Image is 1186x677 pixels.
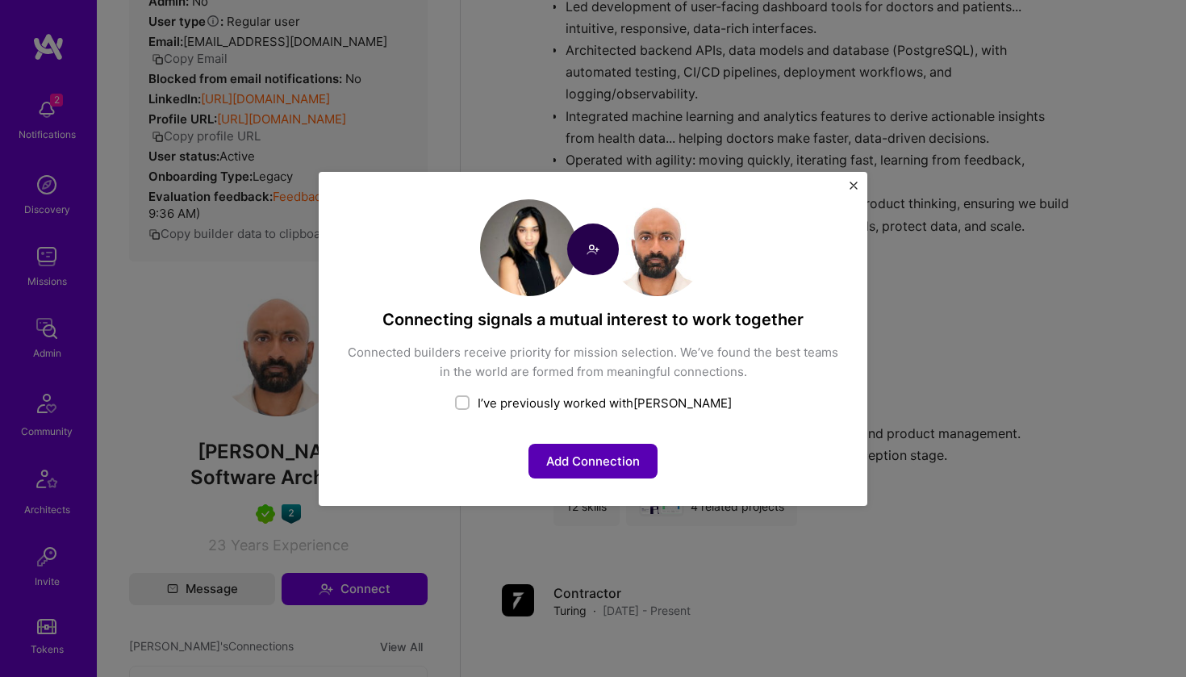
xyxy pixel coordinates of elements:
button: Add Connection [528,444,658,478]
div: I’ve previously worked with [PERSON_NAME] [346,395,840,412]
img: User Avatar [609,199,706,296]
img: Connect [567,224,619,275]
img: User Avatar [480,199,577,296]
h4: Connecting signals a mutual interest to work together [346,309,840,330]
div: Connected builders receive priority for mission selection. We’ve found the best teams in the worl... [346,343,840,382]
button: Close [850,182,858,199]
